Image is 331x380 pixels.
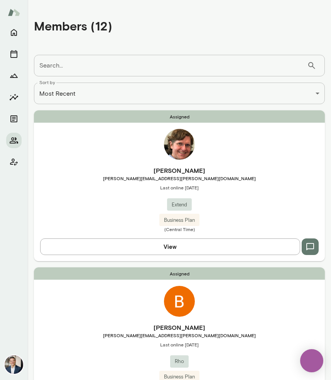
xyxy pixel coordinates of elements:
[34,341,325,348] span: Last online [DATE]
[40,238,300,255] button: View
[34,175,325,181] span: [PERSON_NAME][EMAIL_ADDRESS][PERSON_NAME][DOMAIN_NAME]
[34,19,112,33] h4: Members (12)
[170,358,189,365] span: Rho
[6,154,22,170] button: Client app
[6,90,22,105] button: Insights
[34,83,325,104] div: Most Recent
[164,286,195,317] img: Brendan Feehan
[34,110,325,123] span: Assigned
[164,129,195,160] img: Jonathan Sims
[6,46,22,62] button: Sessions
[39,79,55,86] label: Sort by
[6,111,22,127] button: Documents
[5,355,23,374] img: Mark Zschocke
[8,5,20,20] img: Mento
[6,133,22,148] button: Members
[6,68,22,83] button: Growth Plan
[34,332,325,338] span: [PERSON_NAME][EMAIL_ADDRESS][PERSON_NAME][DOMAIN_NAME]
[34,226,325,232] span: (Central Time)
[159,216,199,224] span: Business Plan
[6,25,22,40] button: Home
[34,184,325,191] span: Last online [DATE]
[34,166,325,175] h6: [PERSON_NAME]
[167,201,192,209] span: Extend
[34,323,325,332] h6: [PERSON_NAME]
[34,267,325,280] span: Assigned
